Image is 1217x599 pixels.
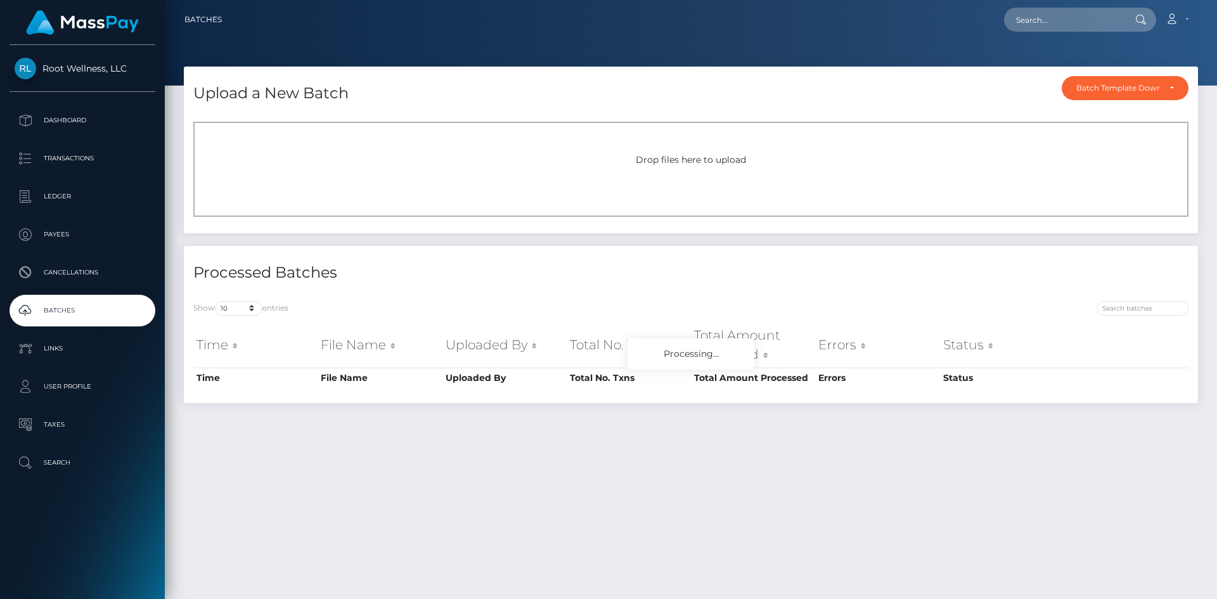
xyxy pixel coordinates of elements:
select: Showentries [215,301,262,316]
th: Errors [815,323,939,368]
input: Search... [1004,8,1123,32]
label: Show entries [193,301,288,316]
p: Transactions [15,149,150,168]
a: User Profile [10,371,155,403]
input: Search batches [1097,301,1188,316]
th: Status [940,368,1064,388]
img: Root Wellness, LLC [15,58,36,79]
h4: Upload a New Batch [193,82,349,105]
button: Batch Template Download [1062,76,1188,100]
th: File Name [318,323,442,368]
p: Dashboard [15,111,150,130]
th: Uploaded By [442,323,567,368]
div: Batch Template Download [1076,83,1159,93]
p: Search [15,453,150,472]
p: Taxes [15,415,150,434]
span: Root Wellness, LLC [10,63,155,74]
th: Total No. Txns [567,368,691,388]
a: Search [10,447,155,479]
th: Status [940,323,1064,368]
h4: Processed Batches [193,262,681,284]
span: Drop files here to upload [636,154,746,165]
p: Payees [15,225,150,244]
p: Batches [15,301,150,320]
p: Cancellations [15,263,150,282]
a: Ledger [10,181,155,212]
th: Errors [815,368,939,388]
div: Processing... [628,338,754,370]
a: Transactions [10,143,155,174]
a: Cancellations [10,257,155,288]
a: Batches [184,6,222,33]
a: Batches [10,295,155,326]
a: Dashboard [10,105,155,136]
p: Links [15,339,150,358]
p: User Profile [15,377,150,396]
a: Payees [10,219,155,250]
img: MassPay Logo [26,10,139,35]
a: Taxes [10,409,155,441]
th: Total No. Txns [567,323,691,368]
th: Time [193,323,318,368]
th: Uploaded By [442,368,567,388]
th: Total Amount Processed [691,323,815,368]
th: Total Amount Processed [691,368,815,388]
a: Links [10,333,155,364]
th: File Name [318,368,442,388]
th: Time [193,368,318,388]
p: Ledger [15,187,150,206]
